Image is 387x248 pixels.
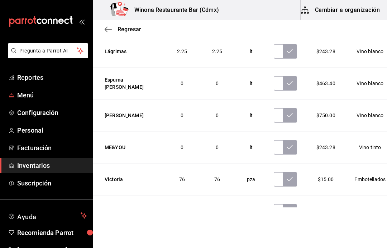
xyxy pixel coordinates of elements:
span: 0 [181,112,183,118]
td: lt [237,132,265,164]
span: Configuración [17,108,87,118]
span: $243.28 [316,49,335,54]
h3: Winona Restaurante Bar (Cdmx) [129,6,219,14]
span: Reportes [17,73,87,82]
td: Corona [93,196,167,228]
span: 76 [179,176,185,182]
span: Inventarios [17,161,87,170]
td: Espuma [PERSON_NAME] [93,68,167,100]
button: open_drawer_menu [79,19,85,24]
span: Regresar [118,26,141,33]
span: Recomienda Parrot [17,228,87,238]
span: 0 [181,81,183,86]
span: Ayuda [17,211,78,220]
span: 76 [214,176,220,182]
span: 2.25 [212,49,223,54]
span: Suscripción [17,178,87,188]
input: Sin ajuste [274,108,283,123]
td: ME&YOU [93,132,167,164]
span: $243.28 [316,144,335,150]
span: 2.25 [177,49,187,54]
td: lt [237,36,265,68]
input: Sin ajuste [274,172,283,187]
td: lt [237,100,265,132]
a: Pregunta a Parrot AI [5,52,88,60]
button: Regresar [105,26,141,33]
td: Victoria [93,164,167,196]
td: [PERSON_NAME] [93,100,167,132]
td: pza [237,164,265,196]
span: 0 [181,144,183,150]
input: Sin ajuste [274,76,283,91]
td: pza [237,196,265,228]
span: $15.00 [318,176,334,182]
input: Sin ajuste [274,140,283,155]
button: Pregunta a Parrot AI [8,43,88,58]
td: lt [237,68,265,100]
span: $463.40 [316,81,335,86]
span: Personal [17,125,87,135]
span: 0 [216,112,219,118]
td: Lágrimas [93,36,167,68]
span: Facturación [17,143,87,153]
span: 0 [216,81,219,86]
input: Sin ajuste [274,44,283,59]
span: Pregunta a Parrot AI [19,47,77,55]
span: Menú [17,90,87,100]
span: $750.00 [316,112,335,118]
span: 0 [216,144,219,150]
input: Sin ajuste [274,204,283,219]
